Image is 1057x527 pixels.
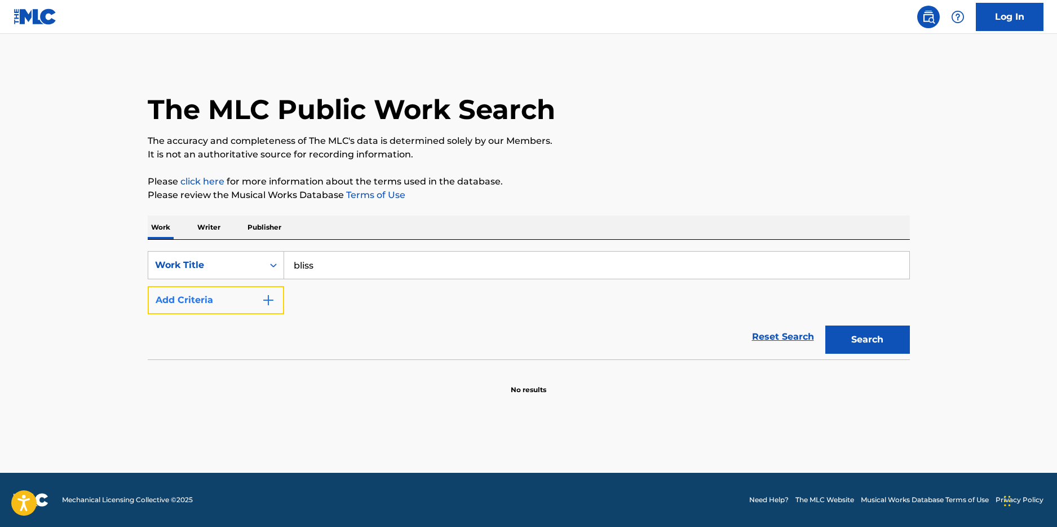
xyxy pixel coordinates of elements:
a: Privacy Policy [996,495,1043,505]
img: search [922,10,935,24]
p: Writer [194,216,224,239]
p: Please for more information about the terms used in the database. [148,175,910,188]
a: Musical Works Database Terms of Use [861,495,989,505]
button: Search [825,326,910,354]
div: Work Title [155,258,256,272]
button: Add Criteria [148,286,284,314]
img: help [951,10,965,24]
p: Work [148,216,174,239]
h1: The MLC Public Work Search [148,93,555,126]
div: Drag [1004,484,1011,518]
p: No results [511,371,546,395]
a: Need Help? [749,495,789,505]
span: Mechanical Licensing Collective © 2025 [62,495,193,505]
a: Public Search [917,6,940,28]
a: Log In [976,3,1043,31]
p: It is not an authoritative source for recording information. [148,148,910,161]
img: MLC Logo [14,8,57,25]
a: Reset Search [746,324,820,349]
a: The MLC Website [795,495,854,505]
img: 9d2ae6d4665cec9f34b9.svg [262,293,275,307]
img: logo [14,493,48,507]
a: click here [180,176,224,187]
iframe: Chat Widget [1001,473,1057,527]
form: Search Form [148,251,910,359]
p: The accuracy and completeness of The MLC's data is determined solely by our Members. [148,134,910,148]
p: Please review the Musical Works Database [148,188,910,202]
div: Help [947,6,969,28]
a: Terms of Use [344,190,405,200]
p: Publisher [244,216,285,239]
